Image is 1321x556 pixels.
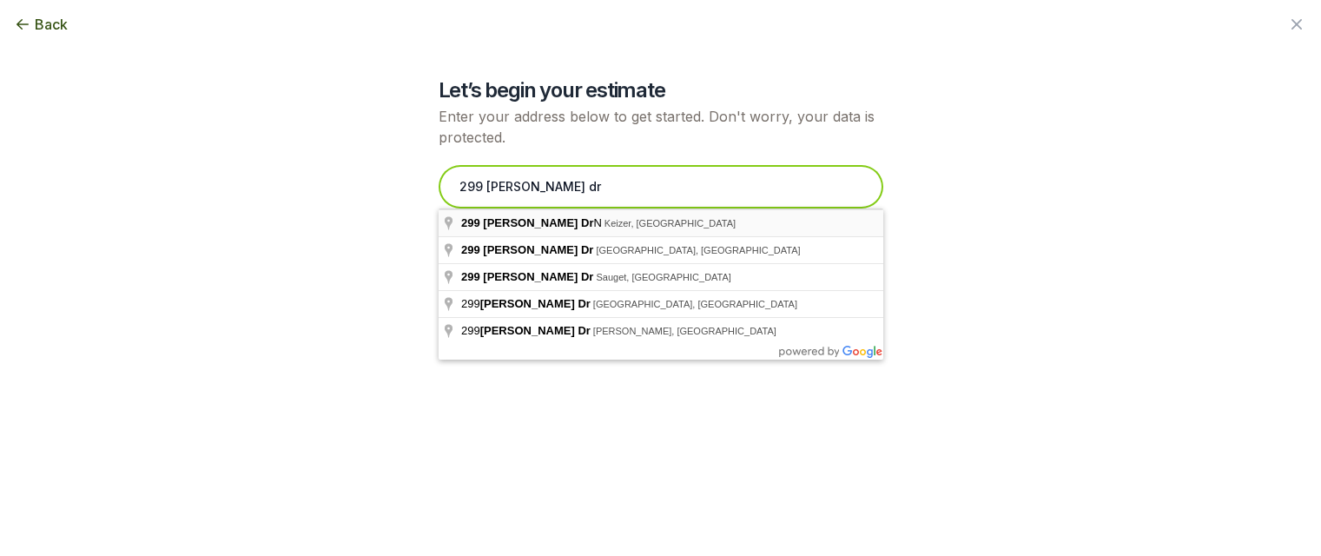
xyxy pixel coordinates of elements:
[480,297,591,310] span: [PERSON_NAME] Dr
[461,216,604,229] span: N
[593,299,797,309] span: [GEOGRAPHIC_DATA], [GEOGRAPHIC_DATA]
[596,245,800,255] span: [GEOGRAPHIC_DATA], [GEOGRAPHIC_DATA]
[461,270,593,283] span: 299 [PERSON_NAME] Dr
[461,324,593,337] span: 299
[14,14,68,35] button: Back
[604,218,736,228] span: Keizer, [GEOGRAPHIC_DATA]
[439,76,883,104] h2: Let’s begin your estimate
[461,216,480,229] span: 299
[483,216,593,229] span: [PERSON_NAME] Dr
[35,14,68,35] span: Back
[596,272,730,282] span: Sauget, [GEOGRAPHIC_DATA]
[439,165,883,208] input: Enter your address
[439,106,883,148] p: Enter your address below to get started. Don't worry, your data is protected.
[593,326,776,336] span: [PERSON_NAME], [GEOGRAPHIC_DATA]
[480,324,591,337] span: [PERSON_NAME] Dr
[461,297,593,310] span: 299
[461,243,593,256] span: 299 [PERSON_NAME] Dr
